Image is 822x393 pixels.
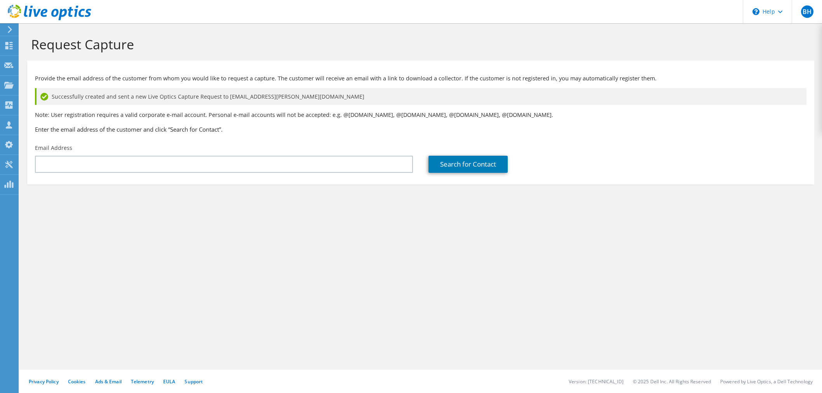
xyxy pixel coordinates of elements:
[569,378,623,385] li: Version: [TECHNICAL_ID]
[633,378,711,385] li: © 2025 Dell Inc. All Rights Reserved
[752,8,759,15] svg: \n
[720,378,813,385] li: Powered by Live Optics, a Dell Technology
[131,378,154,385] a: Telemetry
[801,5,813,18] span: BH
[35,125,806,134] h3: Enter the email address of the customer and click “Search for Contact”.
[95,378,122,385] a: Ads & Email
[52,92,364,101] span: Successfully created and sent a new Live Optics Capture Request to [EMAIL_ADDRESS][PERSON_NAME][D...
[35,74,806,83] p: Provide the email address of the customer from whom you would like to request a capture. The cust...
[428,156,508,173] a: Search for Contact
[185,378,203,385] a: Support
[31,36,806,52] h1: Request Capture
[35,111,806,119] p: Note: User registration requires a valid corporate e-mail account. Personal e-mail accounts will ...
[68,378,86,385] a: Cookies
[35,144,72,152] label: Email Address
[163,378,175,385] a: EULA
[29,378,59,385] a: Privacy Policy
